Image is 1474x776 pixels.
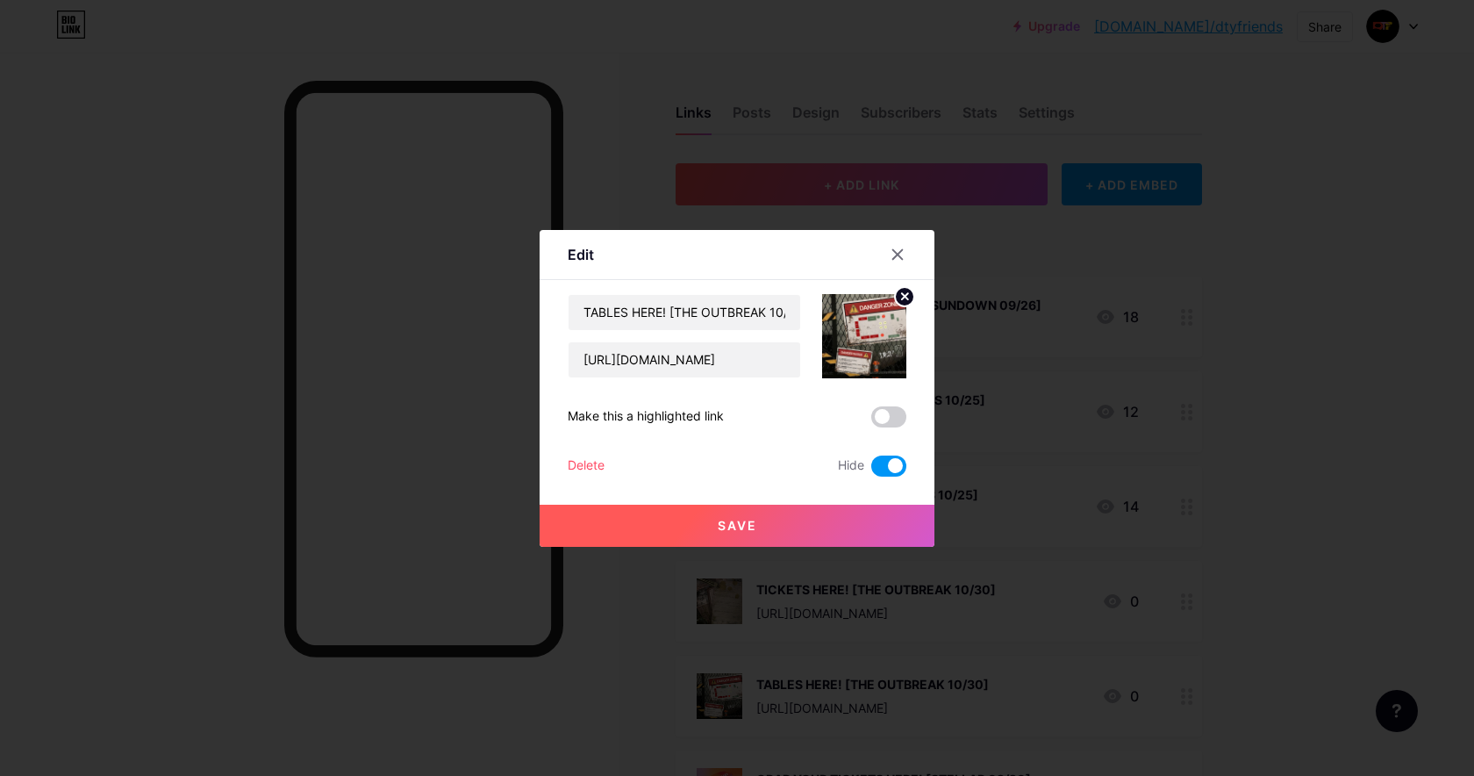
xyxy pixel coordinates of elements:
div: Make this a highlighted link [568,406,724,428]
input: Title [569,295,800,330]
span: Save [718,518,757,533]
input: URL [569,342,800,377]
button: Save [540,505,934,547]
img: link_thumbnail [822,294,906,378]
div: Edit [568,244,594,265]
div: Delete [568,456,605,477]
span: Hide [838,456,864,477]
